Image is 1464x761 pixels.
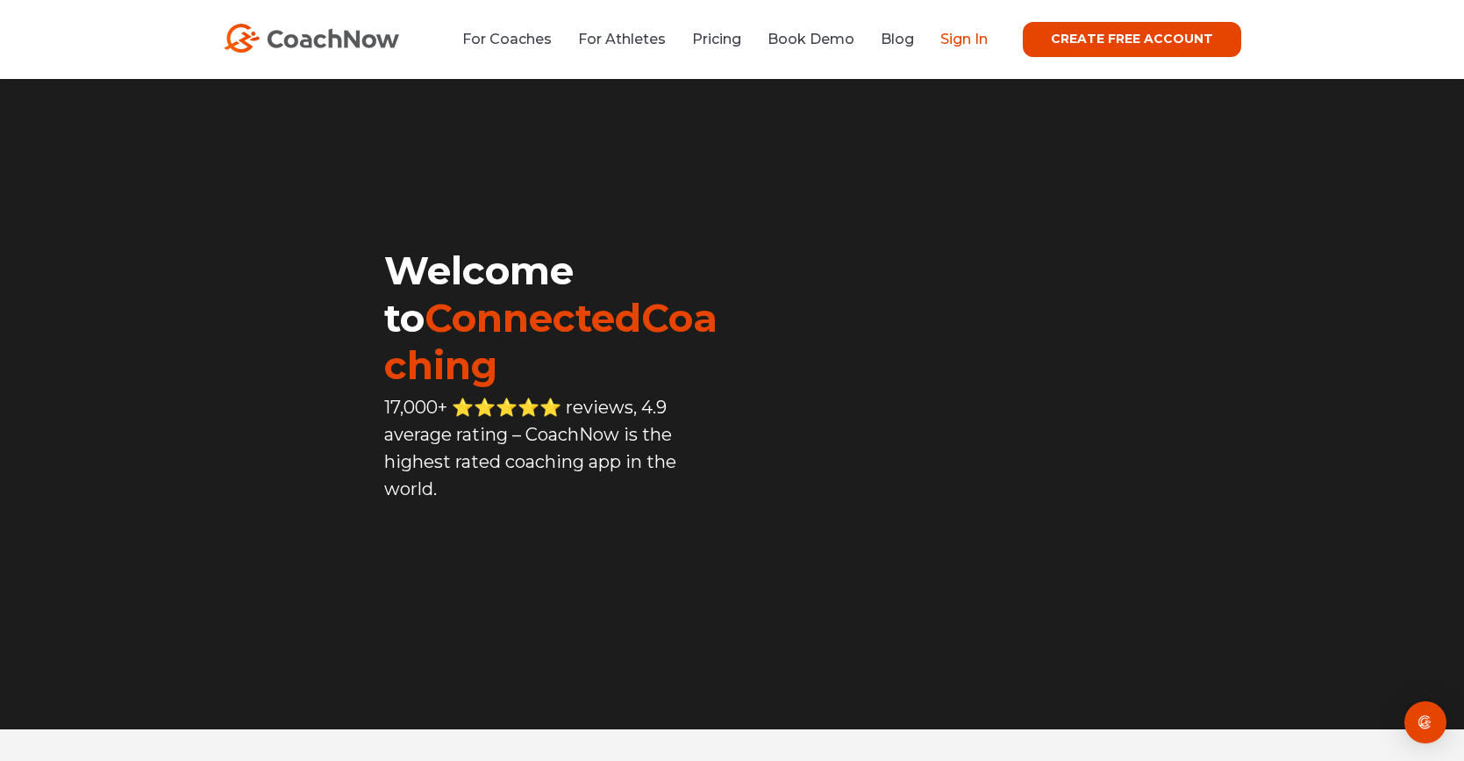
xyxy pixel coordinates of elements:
img: CoachNow Logo [224,24,399,53]
a: Book Demo [768,31,854,47]
a: CREATE FREE ACCOUNT [1023,22,1241,57]
a: For Athletes [578,31,666,47]
a: Sign In [940,31,988,47]
a: Blog [881,31,914,47]
iframe: Embedded CTA [384,541,732,593]
span: 17,000+ ⭐️⭐️⭐️⭐️⭐️ reviews, 4.9 average rating – CoachNow is the highest rated coaching app in th... [384,397,676,499]
div: Open Intercom Messenger [1404,701,1446,743]
a: Pricing [692,31,741,47]
a: For Coaches [462,31,552,47]
span: ConnectedCoaching [384,294,718,389]
h1: Welcome to [384,247,732,389]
